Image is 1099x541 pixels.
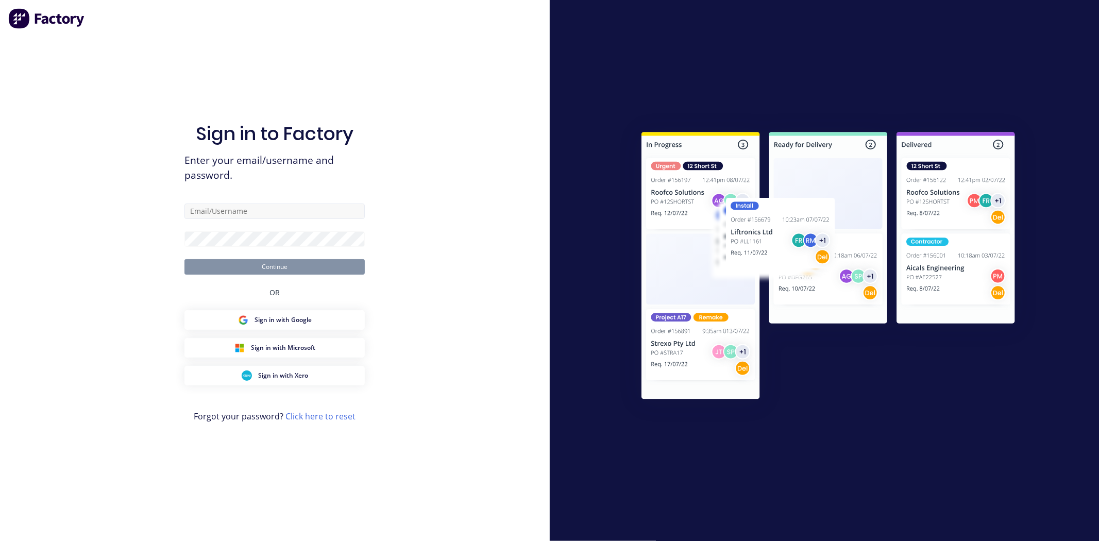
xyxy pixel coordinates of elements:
button: Xero Sign inSign in with Xero [184,366,365,385]
h1: Sign in to Factory [196,123,353,145]
span: Sign in with Xero [258,371,308,380]
img: Sign in [619,111,1038,424]
span: Forgot your password? [194,410,356,422]
span: Enter your email/username and password. [184,153,365,183]
button: Google Sign inSign in with Google [184,310,365,330]
img: Xero Sign in [242,370,252,381]
button: Continue [184,259,365,275]
a: Click here to reset [285,411,356,422]
img: Microsoft Sign in [234,343,245,353]
span: Sign in with Microsoft [251,343,315,352]
button: Microsoft Sign inSign in with Microsoft [184,338,365,358]
div: OR [269,275,280,310]
span: Sign in with Google [255,315,312,325]
img: Google Sign in [238,315,248,325]
input: Email/Username [184,204,365,219]
img: Factory [8,8,86,29]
